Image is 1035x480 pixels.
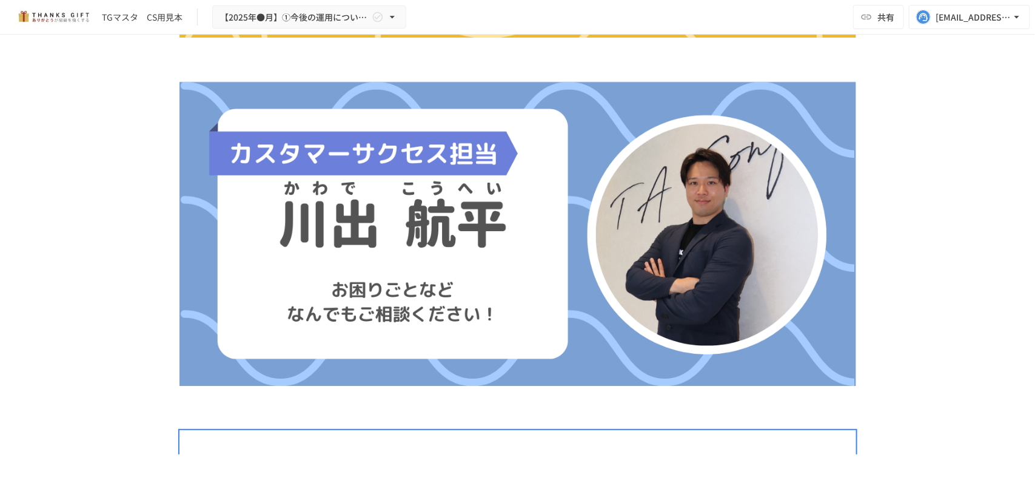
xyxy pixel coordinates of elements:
[853,5,904,29] button: 共有
[936,10,1011,25] div: [EMAIL_ADDRESS][DOMAIN_NAME]
[909,5,1030,29] button: [EMAIL_ADDRESS][DOMAIN_NAME]
[877,10,894,24] span: 共有
[212,5,406,29] button: 【2025年●月】①今後の運用についてのご案内/THANKS GIFTキックオフMTG
[102,11,183,24] div: TGマスタ CS用見本
[220,10,369,25] span: 【2025年●月】①今後の運用についてのご案内/THANKS GIFTキックオフMTG
[15,7,92,27] img: mMP1OxWUAhQbsRWCurg7vIHe5HqDpP7qZo7fRoNLXQh
[179,44,856,425] img: pq3PESdNrXfNaShDC8IdzIILHndxx9yFyFFWj4GnwK4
